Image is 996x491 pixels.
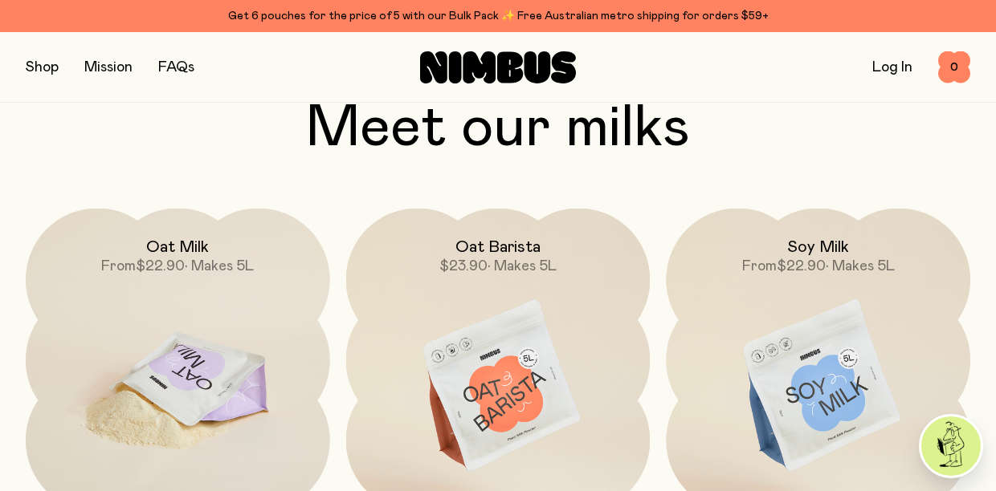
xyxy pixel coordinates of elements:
[921,416,981,476] img: agent
[777,259,826,274] span: $22.90
[826,259,895,274] span: • Makes 5L
[158,60,194,75] a: FAQs
[488,259,557,274] span: • Makes 5L
[136,259,185,274] span: $22.90
[742,259,777,274] span: From
[146,237,209,257] h2: Oat Milk
[439,259,488,274] span: $23.90
[938,51,970,83] button: 0
[84,60,133,75] a: Mission
[872,60,912,75] a: Log In
[26,6,970,26] div: Get 6 pouches for the price of 5 with our Bulk Pack ✨ Free Australian metro shipping for orders $59+
[26,99,970,157] h2: Meet our milks
[455,237,541,257] h2: Oat Barista
[101,259,136,274] span: From
[787,237,849,257] h2: Soy Milk
[185,259,254,274] span: • Makes 5L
